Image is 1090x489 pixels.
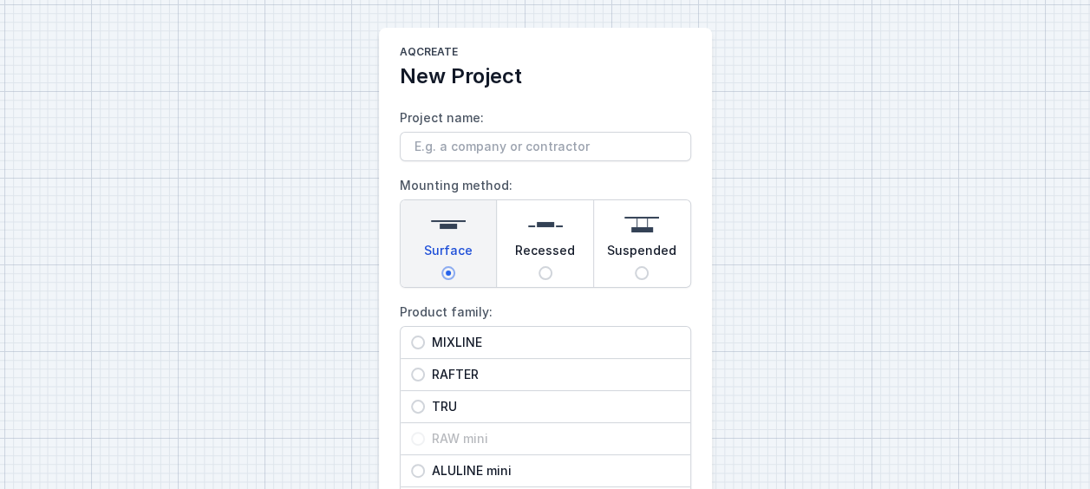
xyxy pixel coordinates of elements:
span: RAFTER [425,366,680,383]
span: Recessed [515,242,575,266]
input: Surface [441,266,455,280]
label: Project name: [400,104,691,161]
span: MIXLINE [425,334,680,351]
input: Recessed [538,266,552,280]
img: surface.svg [431,207,466,242]
input: MIXLINE [411,336,425,349]
input: ALULINE mini [411,464,425,478]
span: ALULINE mini [425,462,680,479]
label: Mounting method: [400,172,691,288]
input: RAFTER [411,368,425,381]
input: TRU [411,400,425,414]
img: recessed.svg [528,207,563,242]
h2: New Project [400,62,691,90]
span: Suspended [607,242,676,266]
span: Surface [424,242,473,266]
input: Suspended [635,266,649,280]
span: TRU [425,398,680,415]
input: Project name: [400,132,691,161]
h1: AQcreate [400,45,691,62]
img: suspended.svg [624,207,659,242]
